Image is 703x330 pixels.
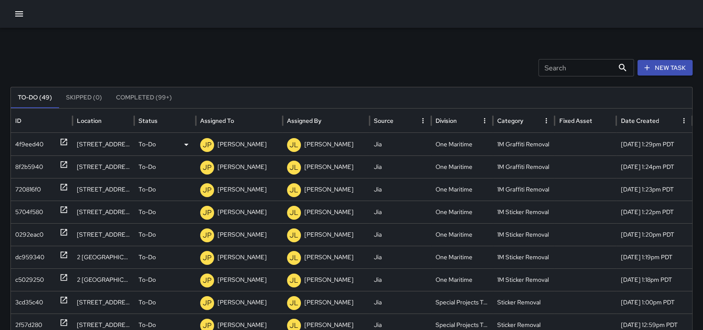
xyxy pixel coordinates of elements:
div: Assigned To [200,117,234,125]
div: 2 Embarcadero Center [73,246,134,268]
div: ID [15,117,21,125]
div: 10/7/2025, 1:18pm PDT [616,268,692,291]
p: JL [290,275,298,286]
div: Jia [370,201,431,223]
p: JP [203,298,211,308]
p: [PERSON_NAME] [218,224,267,246]
p: [PERSON_NAME] [304,178,353,201]
p: To-Do [139,178,156,201]
div: Status [139,117,158,125]
div: Division [436,117,457,125]
div: 4f9eed40 [15,133,43,155]
div: 10/7/2025, 1:19pm PDT [616,246,692,268]
div: Fixed Asset [559,117,592,125]
div: Assigned By [287,117,321,125]
p: [PERSON_NAME] [304,201,353,223]
button: Date Created column menu [678,115,690,127]
div: Jia [370,178,431,201]
p: JP [203,230,211,241]
div: 201-399 Washington Street [73,155,134,178]
div: 720816f0 [15,178,41,201]
p: JL [290,298,298,308]
div: 10/7/2025, 1:29pm PDT [616,133,692,155]
p: [PERSON_NAME] [218,201,267,223]
div: 1M Graffiti Removal [493,155,554,178]
p: [PERSON_NAME] [304,156,353,178]
div: 425 Battery Street [73,133,134,155]
p: JL [290,253,298,263]
button: New Task [637,60,693,76]
div: Jia [370,268,431,291]
div: 250 Clay Street [73,178,134,201]
p: JP [203,140,211,150]
div: 10/7/2025, 1:22pm PDT [616,201,692,223]
p: [PERSON_NAME] [304,246,353,268]
div: 1M Sticker Removal [493,223,554,246]
div: 10/7/2025, 1:23pm PDT [616,178,692,201]
div: 10/7/2025, 1:24pm PDT [616,155,692,178]
p: JP [203,185,211,195]
div: One Maritime [431,268,493,291]
div: 1M Graffiti Removal [493,178,554,201]
div: Sticker Removal [493,291,554,313]
p: To-Do [139,133,156,155]
p: JL [290,208,298,218]
div: 210 Washington Street [73,201,134,223]
button: To-Do (49) [11,87,59,108]
p: JP [203,208,211,218]
p: JL [290,140,298,150]
div: 1M Graffiti Removal [493,133,554,155]
div: 800 Montgomery Street [73,291,134,313]
p: [PERSON_NAME] [218,291,267,313]
div: 8f2b5940 [15,156,43,178]
p: [PERSON_NAME] [304,224,353,246]
p: [PERSON_NAME] [304,291,353,313]
div: Jia [370,223,431,246]
div: 10/7/2025, 1:00pm PDT [616,291,692,313]
p: JL [290,162,298,173]
p: [PERSON_NAME] [304,133,353,155]
div: Jia [370,246,431,268]
div: Special Projects Team [431,291,493,313]
div: Jia [370,155,431,178]
div: Category [497,117,523,125]
button: Category column menu [540,115,552,127]
div: Source [374,117,393,125]
p: [PERSON_NAME] [218,178,267,201]
div: One Maritime [431,246,493,268]
div: c5029250 [15,269,44,291]
div: One Maritime [431,201,493,223]
p: JL [290,185,298,195]
div: 2 Embarcadero Center [73,268,134,291]
div: Location [77,117,102,125]
div: 250 Clay Street [73,223,134,246]
div: Jia [370,133,431,155]
button: Skipped (0) [59,87,109,108]
p: JP [203,253,211,263]
div: dc959340 [15,246,44,268]
p: [PERSON_NAME] [218,269,267,291]
p: To-Do [139,224,156,246]
div: 0292eac0 [15,224,43,246]
button: Completed (99+) [109,87,179,108]
div: One Maritime [431,155,493,178]
p: [PERSON_NAME] [304,269,353,291]
p: JL [290,230,298,241]
p: [PERSON_NAME] [218,156,267,178]
div: Date Created [620,117,659,125]
div: 3cd35c40 [15,291,43,313]
p: [PERSON_NAME] [218,133,267,155]
div: One Maritime [431,178,493,201]
button: Source column menu [417,115,429,127]
div: 1M Sticker Removal [493,268,554,291]
p: To-Do [139,291,156,313]
p: To-Do [139,156,156,178]
p: JP [203,275,211,286]
p: [PERSON_NAME] [218,246,267,268]
div: 5704f580 [15,201,43,223]
p: To-Do [139,269,156,291]
div: Jia [370,291,431,313]
div: 1M Sticker Removal [493,201,554,223]
p: To-Do [139,201,156,223]
div: One Maritime [431,223,493,246]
